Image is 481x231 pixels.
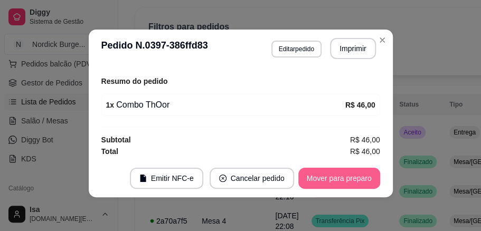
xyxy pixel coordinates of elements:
strong: 1 x [106,101,115,109]
span: file [139,175,147,182]
h3: Pedido N. 0397-386ffd83 [101,38,208,59]
button: Imprimir [330,38,376,59]
button: fileEmitir NFC-e [130,168,203,189]
div: Combo ThOor [106,99,345,111]
strong: Subtotal [101,136,131,144]
button: Mover para preparo [298,168,380,189]
button: Close [374,32,391,49]
strong: Resumo do pedido [101,77,168,85]
strong: Total [101,147,118,156]
span: close-circle [219,175,227,182]
button: Editarpedido [271,41,322,57]
button: close-circleCancelar pedido [210,168,294,189]
strong: R$ 46,00 [345,101,375,109]
span: R$ 46,00 [350,146,380,157]
span: R$ 46,00 [350,134,380,146]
